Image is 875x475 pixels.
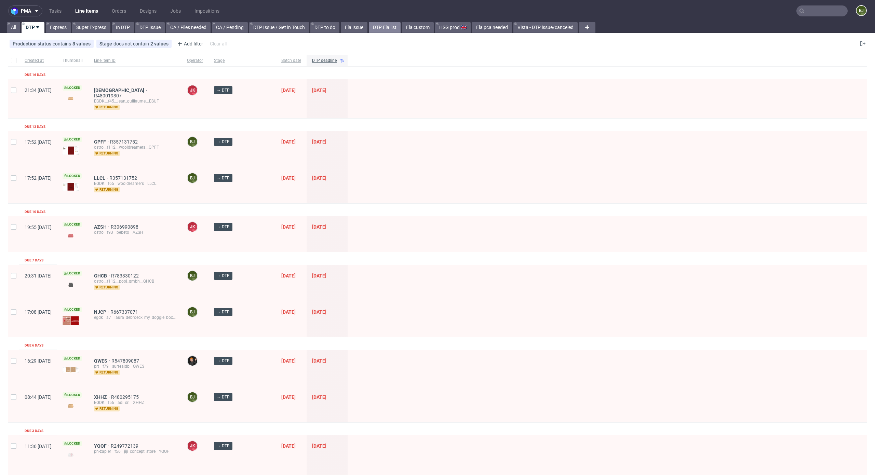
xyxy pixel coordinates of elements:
a: DTP [22,22,44,33]
span: Stage [99,41,113,46]
a: R547809087 [111,358,140,364]
span: Thumbnail [63,58,83,64]
span: [DATE] [312,443,326,449]
a: Ela issue [341,22,367,33]
span: [DATE] [312,175,326,181]
span: → DTP [217,309,230,315]
span: 11:36 [DATE] [25,444,52,449]
a: R249772139 [111,443,140,449]
img: version_two_editor_design.png [63,367,79,372]
a: DTP Issue [135,22,165,33]
span: Locked [63,222,82,227]
a: Express [46,22,71,33]
a: Jobs [166,5,185,16]
span: returning [94,285,120,290]
a: [DEMOGRAPHIC_DATA] [94,87,148,93]
span: GPFF [94,139,110,145]
figcaption: EJ [188,392,197,402]
a: Vista - DTP issue/canceled [513,22,578,33]
div: Clear all [208,39,228,49]
a: R306990898 [111,224,140,230]
a: Impositions [190,5,224,16]
span: returning [94,370,120,375]
span: R480019307 [94,93,123,98]
a: Line Items [71,5,102,16]
span: R357131752 [110,139,139,145]
figcaption: EJ [188,137,197,147]
div: Due 16 days [25,72,45,78]
button: pma [8,5,42,16]
span: Locked [63,441,82,446]
img: version_two_editor_design [63,94,79,103]
span: Line item ID [94,58,176,64]
div: Due 3 days [25,428,43,434]
span: [DATE] [281,443,296,449]
span: NJCP [94,309,110,315]
div: ostro__f93__bebeto__AZSH [94,230,176,235]
div: 8 values [72,41,91,46]
span: [DATE] [281,139,296,145]
span: [DATE] [281,87,296,93]
a: R480295175 [111,394,140,400]
a: YQQF [94,443,111,449]
span: Locked [63,85,82,91]
span: 17:52 [DATE] [25,139,52,145]
span: 20:31 [DATE] [25,273,52,279]
span: LLCL [94,175,109,181]
div: egdk__a7__laura_debroeck_my_doggie_box_sarl__NJCP [94,315,176,320]
span: [DATE] [312,394,326,400]
div: Due 13 days [25,124,45,130]
div: EGDK__f45__jean_guillaume__ESUF [94,98,176,104]
span: → DTP [217,358,230,364]
span: → DTP [217,139,230,145]
span: [DATE] [281,309,296,315]
span: → DTP [217,394,230,400]
span: [DATE] [281,175,296,181]
a: Ela custom [402,22,434,33]
span: 08:44 [DATE] [25,394,52,400]
a: Orders [108,5,130,16]
a: DTP Issue / Get in Touch [249,22,309,33]
img: version_two_editor_design.png [63,231,79,240]
span: returning [94,105,120,110]
img: version_two_editor_design.png [63,280,79,289]
a: XHHZ [94,394,111,400]
span: Locked [63,356,82,361]
a: R357131752 [109,175,138,181]
span: returning [94,151,120,156]
span: Production status [13,41,53,46]
span: pma [21,9,31,13]
a: R667337071 [110,309,139,315]
a: In DTP [112,22,134,33]
div: ostro__f112__wooldreamers__GPFF [94,145,176,150]
span: 17:52 [DATE] [25,175,52,181]
span: returning [94,406,120,411]
span: Locked [63,271,82,276]
span: → DTP [217,273,230,279]
a: QWES [94,358,111,364]
span: [DATE] [312,358,326,364]
a: Tasks [45,5,66,16]
div: EGDK__f56__adi_srl__XHHZ [94,400,176,405]
img: version_two_editor_design [63,450,79,459]
a: GHCB [94,273,111,279]
span: → DTP [217,224,230,230]
figcaption: JK [188,441,197,451]
span: Locked [63,307,82,312]
div: Due 6 days [25,343,43,348]
span: 21:34 [DATE] [25,87,52,93]
span: [DATE] [312,224,326,230]
a: R783330122 [111,273,140,279]
span: Locked [63,173,82,179]
span: DTP deadline [312,58,337,64]
span: 17:08 [DATE] [25,309,52,315]
a: All [7,22,20,33]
